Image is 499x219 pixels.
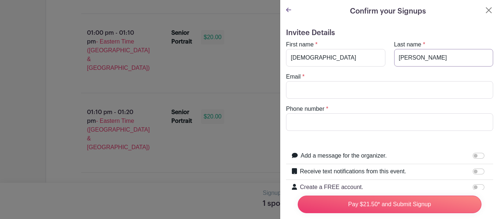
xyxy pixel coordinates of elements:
[394,40,422,49] label: Last name
[300,183,471,192] p: Create a FREE account.
[298,196,481,213] input: Pay $21.50* and Submit Signup
[300,167,406,176] label: Receive text notifications from this event.
[286,105,324,113] label: Phone number
[286,72,301,81] label: Email
[286,29,493,37] h5: Invitee Details
[301,151,387,160] label: Add a message for the organizer.
[484,6,493,15] button: Close
[286,40,314,49] label: First name
[350,6,426,17] h5: Confirm your Signups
